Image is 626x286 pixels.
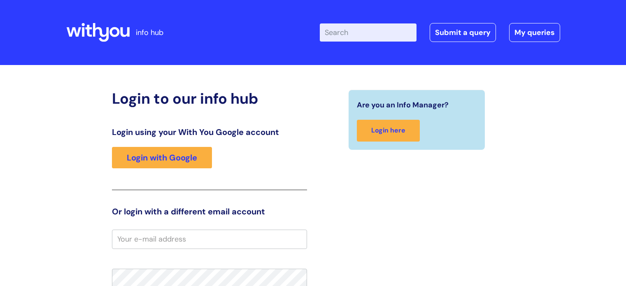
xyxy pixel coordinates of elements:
[320,23,417,42] input: Search
[357,98,449,112] span: Are you an Info Manager?
[112,207,307,216] h3: Or login with a different email account
[136,26,163,39] p: info hub
[357,120,420,142] a: Login here
[112,230,307,249] input: Your e-mail address
[112,147,212,168] a: Login with Google
[112,90,307,107] h2: Login to our info hub
[430,23,496,42] a: Submit a query
[509,23,560,42] a: My queries
[112,127,307,137] h3: Login using your With You Google account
